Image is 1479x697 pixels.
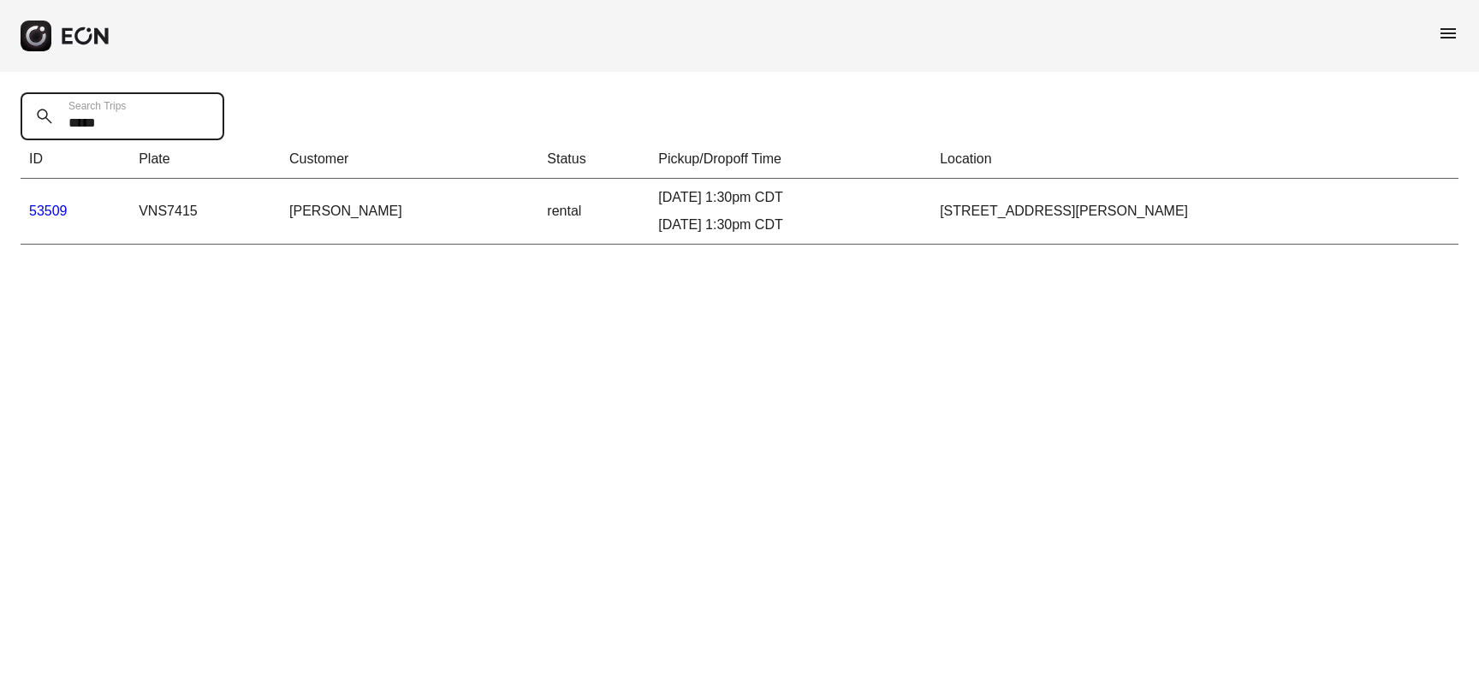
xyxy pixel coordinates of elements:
td: [PERSON_NAME] [281,179,538,245]
span: menu [1438,23,1458,44]
td: rental [538,179,650,245]
th: Status [538,140,650,179]
td: VNS7415 [130,179,281,245]
a: 53509 [29,204,68,218]
label: Search Trips [68,99,126,113]
div: [DATE] 1:30pm CDT [658,187,923,208]
th: Plate [130,140,281,179]
td: [STREET_ADDRESS][PERSON_NAME] [931,179,1458,245]
th: ID [21,140,130,179]
div: [DATE] 1:30pm CDT [658,215,923,235]
th: Pickup/Dropoff Time [650,140,931,179]
th: Customer [281,140,538,179]
th: Location [931,140,1458,179]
